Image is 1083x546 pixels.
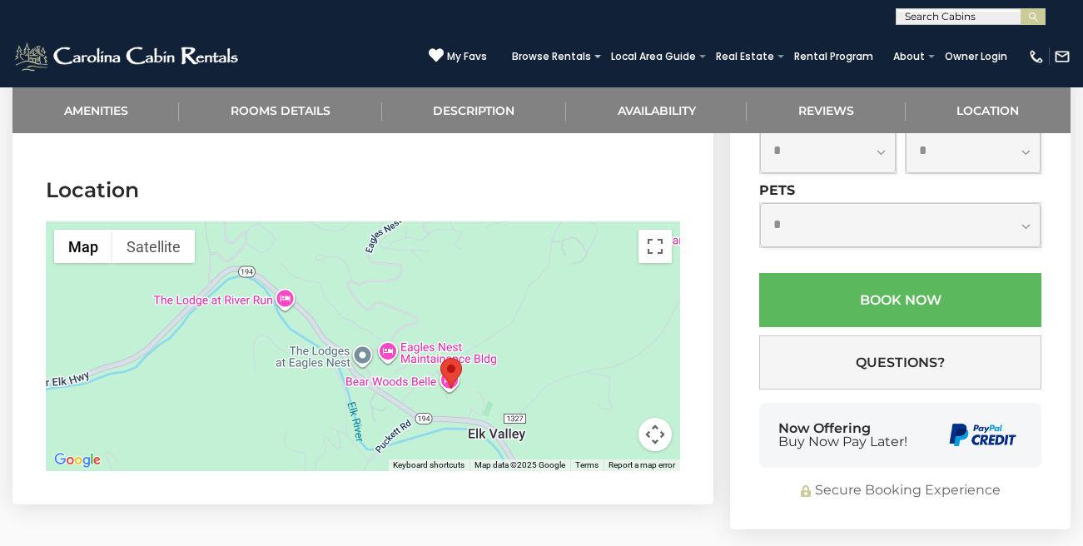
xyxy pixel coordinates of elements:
a: Browse Rentals [504,45,599,68]
span: Buy Now Pay Later! [778,435,907,449]
a: My Favs [429,47,487,65]
span: Map data ©2025 Google [474,460,565,469]
a: Report a map error [609,460,675,469]
div: Secure Booking Experience [759,481,1041,500]
a: Amenities [12,87,179,133]
a: Availability [566,87,747,133]
h3: Location [46,176,680,205]
a: Local Area Guide [603,45,704,68]
img: Google [50,449,105,471]
div: Now Offering [778,422,907,449]
button: Questions? [759,335,1041,390]
button: Map camera controls [638,418,672,451]
button: Show street map [54,230,112,263]
a: Rental Program [786,45,882,68]
a: About [885,45,933,68]
button: Show satellite imagery [112,230,195,263]
img: phone-regular-white.png [1028,48,1045,65]
button: Toggle fullscreen view [638,230,672,263]
a: Rooms Details [179,87,381,133]
button: Keyboard shortcuts [393,459,464,471]
a: Owner Login [936,45,1016,68]
div: Buddys Cabin [440,358,462,389]
img: mail-regular-white.png [1054,48,1071,65]
img: White-1-2.png [12,40,243,73]
a: Description [382,87,566,133]
a: Terms [575,460,599,469]
a: Real Estate [708,45,782,68]
a: Location [906,87,1071,133]
a: Reviews [747,87,905,133]
label: Pets [759,182,795,198]
a: Open this area in Google Maps (opens a new window) [50,449,105,471]
button: Book Now [759,273,1041,327]
span: My Favs [447,49,487,64]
